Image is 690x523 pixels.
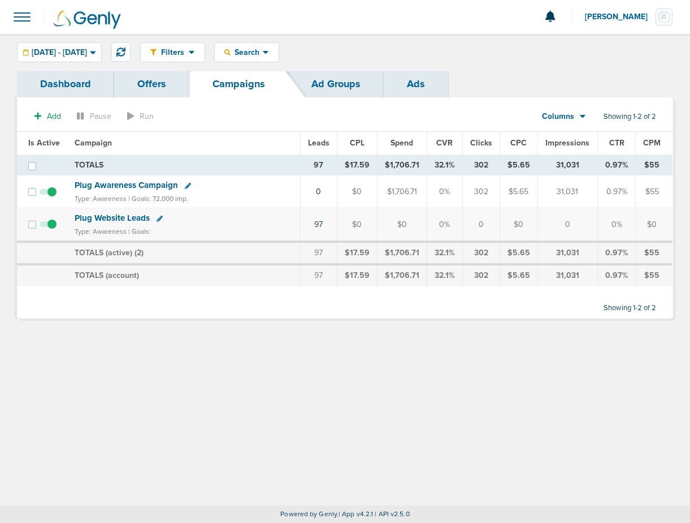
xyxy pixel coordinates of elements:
a: Offers [114,71,189,97]
td: $55 [636,242,672,264]
td: 302 [462,264,500,286]
span: CPL [350,138,364,148]
td: 302 [462,175,500,208]
td: 0.97% [597,264,636,286]
span: Plug Awareness Campaign [75,180,178,190]
span: 2 [137,248,141,258]
td: $1,706.71 [377,155,427,175]
td: $1,706.71 [377,242,427,264]
td: 0% [597,208,636,242]
span: CPM [643,138,661,148]
td: 31,031 [537,155,597,175]
span: Campaign [75,138,112,148]
td: 31,031 [537,242,597,264]
td: 0.97% [597,242,636,264]
small: Type: Awareness [75,195,127,203]
td: 0 [537,208,597,242]
td: $5.65 [500,242,537,264]
span: Leads [308,138,329,148]
td: 32.1% [427,264,463,286]
span: Plug Website Leads [75,213,150,223]
a: 0 [316,187,321,196]
td: $1,706.71 [377,175,427,208]
span: CPC [510,138,527,148]
td: 0% [427,208,463,242]
small: | Goals: [128,228,151,235]
td: $17.59 [337,242,377,264]
span: CTR [609,138,624,148]
td: $0 [500,208,537,242]
td: $5.65 [500,175,537,208]
td: $5.65 [500,155,537,175]
td: 302 [462,242,500,264]
span: Search [231,48,263,57]
td: 302 [462,155,500,175]
span: Impressions [545,138,589,148]
td: 97 [300,264,337,286]
span: Spend [390,138,413,148]
a: 97 [314,220,323,229]
td: 97 [300,155,337,175]
td: TOTALS [68,155,301,175]
a: Dashboard [17,71,114,97]
button: Add [28,108,67,125]
td: 97 [300,242,337,264]
span: Filters [157,48,189,57]
td: $0 [337,208,377,242]
td: $5.65 [500,264,537,286]
td: $17.59 [337,264,377,286]
span: | App v4.2.1 [339,510,373,518]
span: | API v2.5.0 [375,510,409,518]
td: TOTALS (account) [68,264,301,286]
td: $17.59 [337,155,377,175]
td: $55 [636,264,672,286]
td: 31,031 [537,264,597,286]
td: 0% [427,175,463,208]
td: 32.1% [427,155,463,175]
td: $55 [636,175,672,208]
span: [PERSON_NAME] [585,13,656,21]
td: $0 [337,175,377,208]
td: 0 [462,208,500,242]
span: Is Active [28,138,60,148]
span: [DATE] - [DATE] [32,49,87,57]
a: Campaigns [189,71,288,97]
td: $1,706.71 [377,264,427,286]
td: $55 [636,155,672,175]
small: | Goals: 72,000 imp. [128,195,188,203]
td: 32.1% [427,242,463,264]
td: TOTALS (active) ( ) [68,242,301,264]
td: 0.97% [597,175,636,208]
td: 0.97% [597,155,636,175]
span: Showing 1-2 of 2 [604,303,656,313]
a: Ads [384,71,448,97]
td: $0 [636,208,672,242]
a: Ad Groups [288,71,384,97]
td: 31,031 [537,175,597,208]
small: Type: Awareness [75,228,127,235]
span: CVR [436,138,453,148]
td: $0 [377,208,427,242]
span: Showing 1-2 of 2 [604,112,656,122]
img: Genly [54,11,121,29]
span: Clicks [470,138,492,148]
span: Add [47,112,61,121]
span: Columns [542,111,574,122]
